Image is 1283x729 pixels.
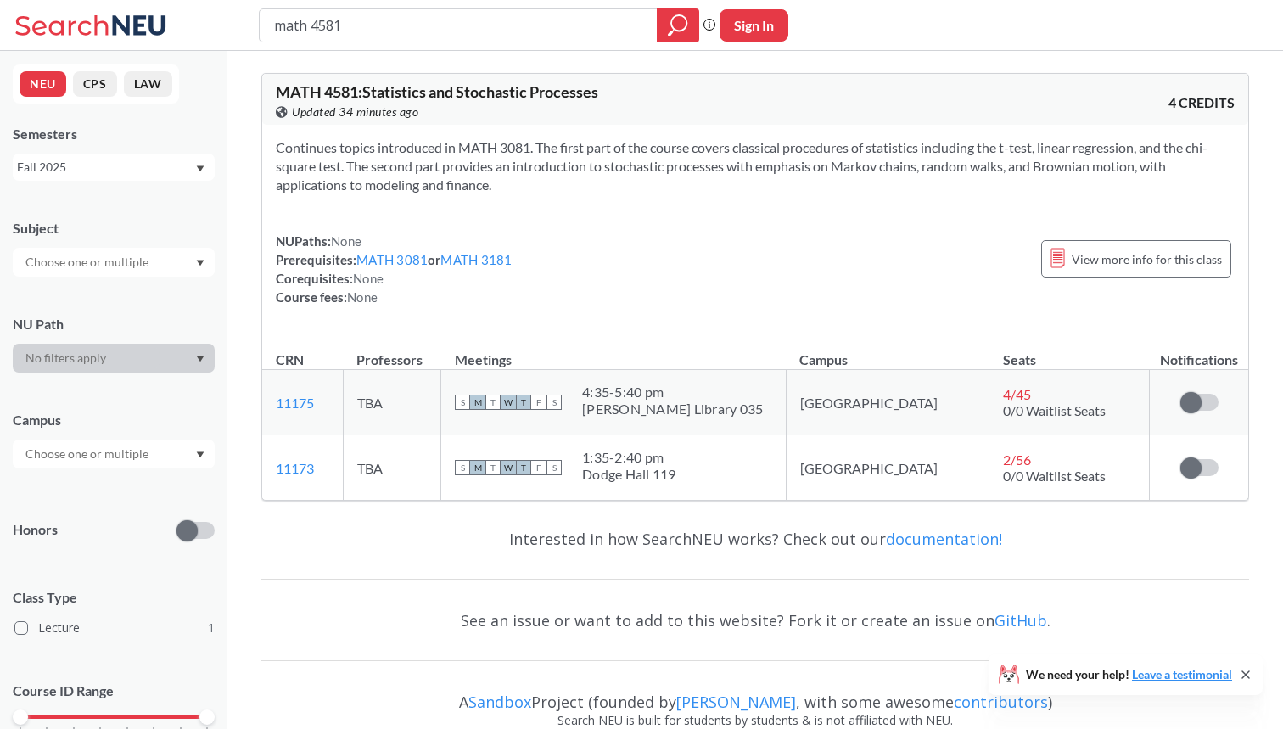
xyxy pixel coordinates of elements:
[14,617,215,639] label: Lecture
[1003,386,1031,402] span: 4 / 45
[485,395,501,410] span: T
[676,692,796,712] a: [PERSON_NAME]
[786,334,989,370] th: Campus
[276,350,304,369] div: CRN
[196,356,204,362] svg: Dropdown arrow
[276,232,513,306] div: NUPaths: Prerequisites: or Corequisites: Course fees:
[13,315,215,334] div: NU Path
[582,384,763,401] div: 4:35 - 5:40 pm
[17,158,194,177] div: Fall 2025
[1003,402,1106,418] span: 0/0 Waitlist Seats
[13,154,215,181] div: Fall 2025Dropdown arrow
[786,370,989,435] td: [GEOGRAPHIC_DATA]
[470,460,485,475] span: M
[440,252,512,267] a: MATH 3181
[356,252,428,267] a: MATH 3081
[20,71,66,97] button: NEU
[13,411,215,429] div: Campus
[276,82,598,101] span: MATH 4581 : Statistics and Stochastic Processes
[196,451,204,458] svg: Dropdown arrow
[292,103,418,121] span: Updated 34 minutes ago
[343,435,440,501] td: TBA
[17,252,160,272] input: Choose one or multiple
[13,248,215,277] div: Dropdown arrow
[276,460,314,476] a: 11173
[276,395,314,411] a: 11175
[196,260,204,266] svg: Dropdown arrow
[261,514,1249,564] div: Interested in how SearchNEU works? Check out our
[1150,334,1248,370] th: Notifications
[331,233,361,249] span: None
[668,14,688,37] svg: magnifying glass
[582,401,763,418] div: [PERSON_NAME] Library 035
[1168,93,1235,112] span: 4 CREDITS
[546,460,562,475] span: S
[657,8,699,42] div: magnifying glass
[994,610,1047,631] a: GitHub
[73,71,117,97] button: CPS
[516,460,531,475] span: T
[272,11,645,40] input: Class, professor, course number, "phrase"
[531,460,546,475] span: F
[886,529,1002,549] a: documentation!
[455,395,470,410] span: S
[353,271,384,286] span: None
[1003,451,1031,468] span: 2 / 56
[470,395,485,410] span: M
[786,435,989,501] td: [GEOGRAPHIC_DATA]
[13,344,215,373] div: Dropdown arrow
[261,677,1249,711] div: A Project (founded by , with some awesome )
[13,125,215,143] div: Semesters
[455,460,470,475] span: S
[441,334,787,370] th: Meetings
[720,9,788,42] button: Sign In
[531,395,546,410] span: F
[13,520,58,540] p: Honors
[582,466,676,483] div: Dodge Hall 119
[954,692,1048,712] a: contributors
[13,588,215,607] span: Class Type
[989,334,1150,370] th: Seats
[347,289,378,305] span: None
[13,681,215,701] p: Course ID Range
[1132,667,1232,681] a: Leave a testimonial
[13,440,215,468] div: Dropdown arrow
[501,395,516,410] span: W
[196,165,204,172] svg: Dropdown arrow
[468,692,531,712] a: Sandbox
[1026,669,1232,681] span: We need your help!
[276,138,1235,194] section: Continues topics introduced in MATH 3081. The first part of the course covers classical procedure...
[17,444,160,464] input: Choose one or multiple
[501,460,516,475] span: W
[485,460,501,475] span: T
[546,395,562,410] span: S
[343,370,440,435] td: TBA
[261,596,1249,645] div: See an issue or want to add to this website? Fork it or create an issue on .
[516,395,531,410] span: T
[208,619,215,637] span: 1
[124,71,172,97] button: LAW
[13,219,215,238] div: Subject
[1003,468,1106,484] span: 0/0 Waitlist Seats
[1072,249,1222,270] span: View more info for this class
[343,334,440,370] th: Professors
[582,449,676,466] div: 1:35 - 2:40 pm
